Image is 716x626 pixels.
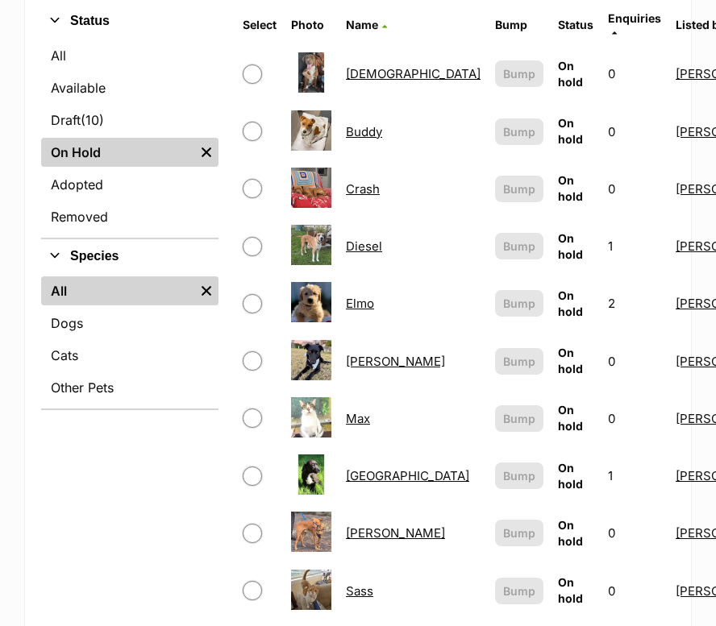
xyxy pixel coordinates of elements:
[602,46,668,102] td: 0
[346,124,382,139] a: Buddy
[558,403,583,433] span: On hold
[602,505,668,561] td: 0
[558,518,583,548] span: On hold
[81,110,104,130] span: (10)
[602,218,668,274] td: 1
[558,231,583,261] span: On hold
[602,563,668,619] td: 0
[41,276,194,305] a: All
[503,123,535,140] span: Bump
[41,106,219,135] a: Draft
[495,578,543,604] button: Bump
[41,341,219,370] a: Cats
[558,461,583,491] span: On hold
[489,6,550,44] th: Bump
[346,468,469,483] a: [GEOGRAPHIC_DATA]
[602,391,668,446] td: 0
[495,290,543,317] button: Bump
[346,583,373,599] a: Sass
[495,118,543,145] button: Bump
[495,176,543,202] button: Bump
[558,575,583,605] span: On hold
[346,66,481,81] a: [DEMOGRAPHIC_DATA]
[602,448,668,504] td: 1
[503,353,535,370] span: Bump
[495,462,543,489] button: Bump
[503,582,535,599] span: Bump
[346,296,374,311] a: Elmo
[495,520,543,546] button: Bump
[346,411,370,426] a: Max
[346,238,382,254] a: Diesel
[495,60,543,87] button: Bump
[285,6,338,44] th: Photo
[194,276,219,305] a: Remove filter
[41,273,219,408] div: Species
[41,309,219,338] a: Dogs
[41,10,219,31] button: Status
[41,73,219,102] a: Available
[346,18,378,31] span: Name
[602,161,668,217] td: 0
[503,467,535,484] span: Bump
[495,405,543,432] button: Bump
[194,138,219,167] a: Remove filter
[602,334,668,389] td: 0
[602,104,668,160] td: 0
[346,18,387,31] a: Name
[495,233,543,259] button: Bump
[558,346,583,375] span: On hold
[346,525,445,541] a: [PERSON_NAME]
[41,373,219,402] a: Other Pets
[503,295,535,312] span: Bump
[503,524,535,541] span: Bump
[608,11,661,38] a: Enquiries
[41,138,194,167] a: On Hold
[503,65,535,82] span: Bump
[41,246,219,267] button: Species
[41,38,219,238] div: Status
[552,6,600,44] th: Status
[495,348,543,375] button: Bump
[602,276,668,331] td: 2
[236,6,283,44] th: Select
[558,116,583,146] span: On hold
[558,288,583,318] span: On hold
[558,173,583,203] span: On hold
[41,41,219,70] a: All
[608,11,661,25] span: translation missing: en.admin.listings.index.attributes.enquiries
[503,180,535,197] span: Bump
[41,170,219,199] a: Adopted
[41,202,219,231] a: Removed
[346,354,445,369] a: [PERSON_NAME]
[558,59,583,89] span: On hold
[503,410,535,427] span: Bump
[503,238,535,255] span: Bump
[346,181,380,197] a: Crash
